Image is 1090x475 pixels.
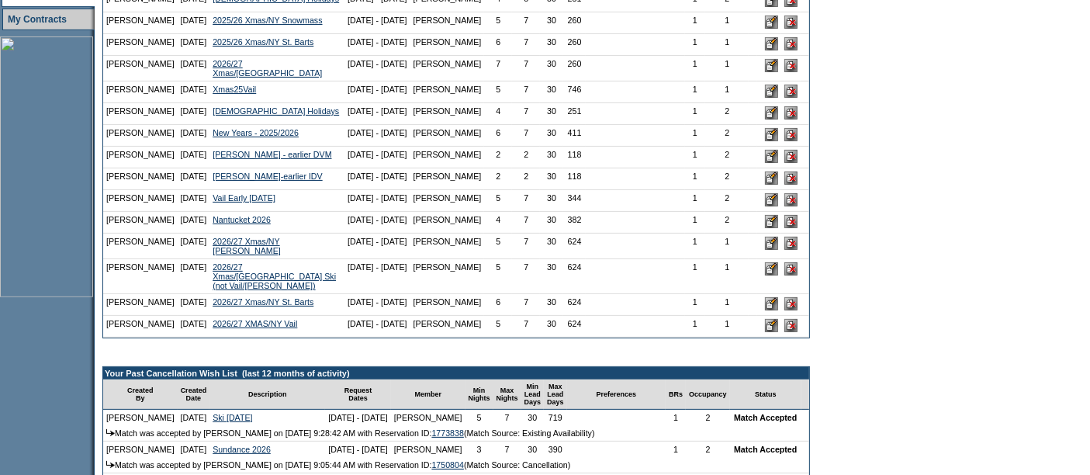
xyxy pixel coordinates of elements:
td: [PERSON_NAME] [410,56,485,81]
a: 2026/27 Xmas/[GEOGRAPHIC_DATA] [213,59,322,78]
td: 2 [705,212,749,234]
td: 30 [540,234,563,259]
td: [DATE] [178,316,210,338]
input: Edit this Request [765,215,778,228]
td: 624 [563,259,587,294]
td: Member [391,380,465,410]
td: 7 [512,294,540,316]
td: 1 [705,81,749,103]
input: Edit this Request [765,106,778,120]
td: 2 [705,168,749,190]
td: 624 [563,294,587,316]
td: 2 [705,147,749,168]
input: Delete this Request [784,215,798,228]
td: 7 [512,212,540,234]
a: Vail Early [DATE] [213,193,275,203]
td: [DATE] [178,12,210,34]
td: 30 [540,259,563,294]
td: 5 [465,410,493,425]
nobr: [DATE] - [DATE] [348,16,407,25]
td: Min Nights [465,380,493,410]
td: 5 [484,81,512,103]
td: [PERSON_NAME] [410,147,485,168]
input: Delete this Request [784,297,798,310]
td: 260 [563,56,587,81]
a: 2025/26 Xmas/NY St. Barts [213,37,313,47]
td: 2 [686,410,730,425]
input: Delete this Request [784,150,798,163]
td: [DATE] [178,81,210,103]
a: [PERSON_NAME]-earlier IDV [213,172,323,181]
td: [PERSON_NAME] [103,12,178,34]
td: [DATE] [178,34,210,56]
td: 1 [685,147,705,168]
td: 624 [563,316,587,338]
nobr: [DATE] - [DATE] [348,59,407,68]
td: Match was accepted by [PERSON_NAME] on [DATE] 9:28:42 AM with Reservation ID: (Match Source: Exis... [103,425,809,442]
td: [DATE] [178,56,210,81]
td: [PERSON_NAME] [103,190,178,212]
td: 1 [685,81,705,103]
td: [PERSON_NAME] [103,125,178,147]
a: 1773838 [431,428,464,438]
td: 1 [685,316,705,338]
td: 390 [544,442,567,457]
td: Description [209,380,325,410]
td: 30 [540,168,563,190]
td: 4 [484,212,512,234]
td: 3 [465,442,493,457]
td: [PERSON_NAME] [410,259,485,294]
td: [DATE] [178,294,210,316]
input: Edit this Request [765,37,778,50]
td: 1 [685,212,705,234]
td: Created Date [178,380,210,410]
nobr: [DATE] - [DATE] [348,215,407,224]
input: Edit this Request [765,237,778,250]
input: Edit this Request [765,193,778,206]
td: 30 [540,212,563,234]
td: 1 [685,234,705,259]
td: [DATE] [178,442,210,457]
td: 2 [705,190,749,212]
input: Delete this Request [784,16,798,29]
td: Max Nights [493,380,521,410]
nobr: [DATE] - [DATE] [328,445,388,454]
a: Ski [DATE] [213,413,252,422]
input: Delete this Request [784,172,798,185]
a: [DEMOGRAPHIC_DATA] Holidays [213,106,339,116]
input: Delete this Request [784,85,798,98]
td: 5 [484,12,512,34]
td: 1 [685,34,705,56]
nobr: Match Accepted [734,413,797,422]
input: Edit this Request [765,297,778,310]
a: 2026/27 Xmas/NY St. Barts [213,297,313,307]
td: 7 [512,81,540,103]
td: 5 [484,234,512,259]
td: 2 [705,103,749,125]
td: 7 [484,56,512,81]
td: [PERSON_NAME] [410,168,485,190]
td: [DATE] [178,125,210,147]
td: 30 [540,294,563,316]
nobr: [DATE] - [DATE] [348,237,407,246]
nobr: [DATE] - [DATE] [348,37,407,47]
td: [DATE] [178,168,210,190]
nobr: [DATE] - [DATE] [348,319,407,328]
td: 7 [512,316,540,338]
td: [PERSON_NAME] [103,103,178,125]
a: Nantucket 2026 [213,215,271,224]
td: [PERSON_NAME] [103,410,178,425]
td: 382 [563,212,587,234]
input: Edit this Request [765,85,778,98]
td: 746 [563,81,587,103]
td: 6 [484,125,512,147]
td: [PERSON_NAME] [410,12,485,34]
td: 2 [512,147,540,168]
input: Edit this Request [765,59,778,72]
td: 7 [493,442,521,457]
td: Min Lead Days [521,380,545,410]
td: 1 [705,316,749,338]
td: Status [730,380,801,410]
nobr: [DATE] - [DATE] [348,262,407,272]
input: Delete this Request [784,319,798,332]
